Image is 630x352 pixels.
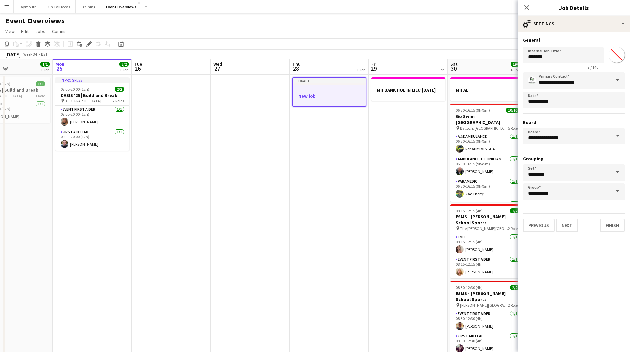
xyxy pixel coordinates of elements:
[450,291,525,302] h3: ESMS - [PERSON_NAME] School Sports
[65,98,101,103] span: [GEOGRAPHIC_DATA]
[52,28,67,34] span: Comms
[293,78,366,83] div: Draft
[33,27,48,36] a: Jobs
[371,87,445,93] h3: MH BANK HOL IN LIEU [DATE]
[510,208,519,213] span: 2/2
[511,67,524,72] div: 6 Jobs
[460,126,508,131] span: Balloch, [GEOGRAPHIC_DATA]
[54,65,64,72] span: 25
[506,108,519,113] span: 10/10
[556,219,578,232] button: Next
[22,52,38,57] span: Week 34
[450,214,525,226] h3: ESMS - [PERSON_NAME] School Sports
[115,87,124,92] span: 2/2
[19,27,31,36] a: Edit
[508,126,519,131] span: 5 Roles
[55,61,64,67] span: Mon
[41,52,48,57] div: BST
[450,178,525,200] app-card-role: Paramedic1/106:30-16:15 (9h45m)Zac Cherry
[450,133,525,155] app-card-role: A&E Ambulance1/106:30-16:15 (9h45m)Renault LV15 GHA
[213,61,222,67] span: Wed
[76,0,101,13] button: Training
[508,226,519,231] span: 2 Roles
[456,285,483,290] span: 08:30-12:30 (4h)
[357,67,365,72] div: 1 Job
[5,16,65,26] h1: Event Overviews
[5,51,21,58] div: [DATE]
[292,77,366,107] app-job-card: DraftNew job
[450,200,525,271] app-card-role: Event First Aider6/6
[523,37,625,43] h3: General
[518,3,630,12] h3: Job Details
[371,61,377,67] span: Fri
[450,87,525,93] h3: MH AL
[523,219,555,232] button: Previous
[40,62,50,67] span: 1/1
[450,155,525,178] app-card-role: Ambulance Technician1/106:30-16:15 (9h45m)[PERSON_NAME]
[450,104,525,202] app-job-card: 06:30-16:15 (9h45m)10/10Go Swim | [GEOGRAPHIC_DATA] Balloch, [GEOGRAPHIC_DATA]5 RolesA&E Ambulanc...
[450,310,525,332] app-card-role: Event First Aider1/108:30-12:30 (4h)[PERSON_NAME]
[370,65,377,72] span: 29
[450,113,525,125] h3: Go Swim | [GEOGRAPHIC_DATA]
[450,61,458,67] span: Sat
[212,65,222,72] span: 27
[55,106,129,128] app-card-role: Event First Aider1/108:00-20:00 (12h)[PERSON_NAME]
[582,65,604,70] span: 7 / 140
[55,128,129,151] app-card-role: First Aid Lead1/108:00-20:00 (12h)[PERSON_NAME]
[21,28,29,34] span: Edit
[450,77,525,101] app-job-card: MH AL
[120,67,128,72] div: 1 Job
[449,65,458,72] span: 30
[35,93,45,98] span: 1 Role
[61,87,89,92] span: 08:00-20:00 (12h)
[35,28,45,34] span: Jobs
[14,0,42,13] button: Taymouth
[5,28,15,34] span: View
[450,233,525,256] app-card-role: EMT1/108:15-12:15 (4h)[PERSON_NAME]
[41,67,49,72] div: 1 Job
[450,204,525,278] app-job-card: 08:15-12:15 (4h)2/2ESMS - [PERSON_NAME] School Sports The [PERSON_NAME][GEOGRAPHIC_DATA]2 RolesEM...
[291,65,301,72] span: 28
[293,93,366,99] h3: New job
[113,98,124,103] span: 2 Roles
[460,226,508,231] span: The [PERSON_NAME][GEOGRAPHIC_DATA]
[133,65,142,72] span: 26
[511,62,524,67] span: 19/19
[436,67,444,72] div: 1 Job
[134,61,142,67] span: Tue
[456,208,483,213] span: 08:15-12:15 (4h)
[55,92,129,98] h3: OASIS '25 | Build and Break
[450,256,525,278] app-card-role: Event First Aider1/108:15-12:15 (4h)[PERSON_NAME]
[523,156,625,162] h3: Grouping
[510,285,519,290] span: 2/2
[508,303,519,308] span: 2 Roles
[49,27,69,36] a: Comms
[523,119,625,125] h3: Board
[55,77,129,83] div: In progress
[371,77,445,101] app-job-card: MH BANK HOL IN LIEU [DATE]
[36,81,45,86] span: 1/1
[456,108,490,113] span: 06:30-16:15 (9h45m)
[600,219,625,232] button: Finish
[55,77,129,151] app-job-card: In progress08:00-20:00 (12h)2/2OASIS '25 | Build and Break [GEOGRAPHIC_DATA]2 RolesEvent First Ai...
[460,303,508,308] span: [PERSON_NAME][GEOGRAPHIC_DATA]
[518,16,630,32] div: Settings
[42,0,76,13] button: On Call Rotas
[3,27,17,36] a: View
[119,62,129,67] span: 2/2
[292,61,301,67] span: Thu
[101,0,142,13] button: Event Overviews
